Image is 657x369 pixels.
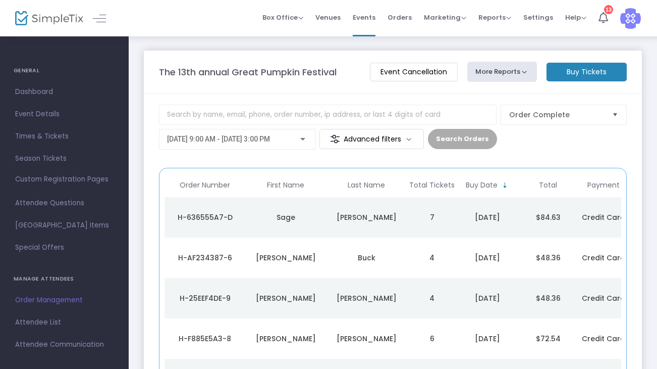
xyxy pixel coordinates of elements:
[539,181,557,190] span: Total
[328,334,404,344] div: Eberlin
[328,253,404,263] div: Buck
[167,253,243,263] div: H-AF234387-6
[15,241,114,254] span: Special Offers
[466,181,498,190] span: Buy Date
[328,212,404,222] div: Clary
[582,212,625,222] span: Credit Card
[248,212,323,222] div: Sage
[180,181,230,190] span: Order Number
[518,238,578,278] td: $48.36
[582,253,625,263] span: Credit Card
[167,293,243,303] div: H-25EEF4DE-9
[15,197,114,210] span: Attendee Questions
[587,181,620,190] span: Payment
[167,135,270,143] span: [DATE] 9:00 AM - [DATE] 3:00 PM
[407,278,457,318] td: 4
[509,110,604,120] span: Order Complete
[518,318,578,359] td: $72.54
[167,212,243,222] div: H-636555A7-D
[460,334,515,344] div: 8/18/2025
[478,13,511,22] span: Reports
[159,105,497,125] input: Search by name, email, phone, order number, ip address, or last 4 digits of card
[15,294,114,307] span: Order Management
[15,174,108,184] span: Custom Registration Pages
[319,129,424,149] m-button: Advanced filters
[407,173,457,197] th: Total Tickets
[14,61,115,81] h4: GENERAL
[604,5,613,14] div: 13
[248,334,323,344] div: Raylyn
[348,181,385,190] span: Last Name
[159,65,337,79] m-panel-title: The 13th annual Great Pumpkin Festival
[14,269,115,289] h4: MANAGE ATTENDEES
[565,13,586,22] span: Help
[15,338,114,351] span: Attendee Communication
[370,63,458,81] m-button: Event Cancellation
[407,318,457,359] td: 6
[315,5,341,30] span: Venues
[424,13,466,22] span: Marketing
[15,219,114,232] span: [GEOGRAPHIC_DATA] Items
[248,293,323,303] div: Jackie
[407,238,457,278] td: 4
[460,293,515,303] div: 8/18/2025
[330,134,340,144] img: filter
[167,334,243,344] div: H-F885E5A3-8
[248,253,323,263] div: Jensen
[582,334,625,344] span: Credit Card
[15,85,114,99] span: Dashboard
[582,293,625,303] span: Credit Card
[262,13,303,22] span: Box Office
[15,108,114,121] span: Event Details
[15,316,114,329] span: Attendee List
[267,181,304,190] span: First Name
[353,5,375,30] span: Events
[523,5,553,30] span: Settings
[15,152,114,165] span: Season Tickets
[546,63,627,81] m-button: Buy Tickets
[407,197,457,238] td: 7
[467,62,537,82] button: More Reports
[328,293,404,303] div: Krantz
[608,105,622,124] button: Select
[460,253,515,263] div: 8/18/2025
[518,197,578,238] td: $84.63
[15,130,114,143] span: Times & Tickets
[388,5,412,30] span: Orders
[460,212,515,222] div: 8/18/2025
[518,278,578,318] td: $48.36
[501,181,509,190] span: Sortable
